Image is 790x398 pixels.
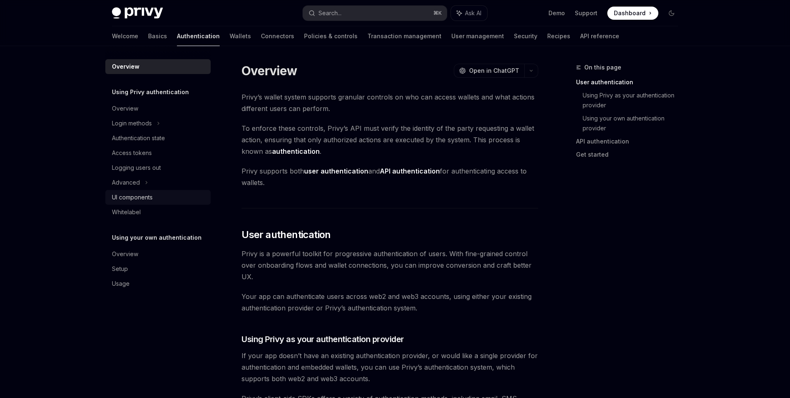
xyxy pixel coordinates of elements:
a: API authentication [576,135,685,148]
a: Welcome [112,26,138,46]
span: If your app doesn’t have an existing authentication provider, or would like a single provider for... [242,350,538,384]
a: Policies & controls [304,26,358,46]
span: Open in ChatGPT [469,67,519,75]
strong: user authentication [304,167,368,175]
strong: authentication [272,147,320,155]
div: UI components [112,192,153,202]
h5: Using your own authentication [112,233,202,243]
a: API reference [580,26,619,46]
button: Open in ChatGPT [454,64,524,78]
a: Usage [105,276,211,291]
div: Overview [112,104,138,113]
a: Access tokens [105,146,211,160]
img: dark logo [112,7,163,19]
a: UI components [105,190,211,205]
span: Privy is a powerful toolkit for progressive authentication of users. With fine-grained control ov... [242,248,538,282]
div: Login methods [112,118,152,128]
span: ⌘ K [433,10,442,16]
span: Privy’s wallet system supports granular controls on who can access wallets and what actions diffe... [242,91,538,114]
span: To enforce these controls, Privy’s API must verify the identity of the party requesting a wallet ... [242,123,538,157]
a: Setup [105,261,211,276]
div: Usage [112,279,130,289]
span: Using Privy as your authentication provider [242,333,404,345]
a: Connectors [261,26,294,46]
a: Overview [105,101,211,116]
a: User authentication [576,76,685,89]
a: Wallets [230,26,251,46]
a: Using Privy as your authentication provider [583,89,685,112]
strong: API authentication [380,167,440,175]
a: Transaction management [367,26,441,46]
a: Recipes [547,26,570,46]
a: Authentication [177,26,220,46]
span: Privy supports both and for authenticating access to wallets. [242,165,538,188]
span: Ask AI [465,9,481,17]
span: Your app can authenticate users across web2 and web3 accounts, using either your existing authent... [242,291,538,314]
h1: Overview [242,63,297,78]
a: Overview [105,59,211,74]
a: User management [451,26,504,46]
a: Get started [576,148,685,161]
div: Authentication state [112,133,165,143]
a: Support [575,9,597,17]
button: Ask AI [451,6,487,21]
a: Dashboard [607,7,658,20]
h5: Using Privy authentication [112,87,189,97]
a: Basics [148,26,167,46]
button: Toggle dark mode [665,7,678,20]
div: Logging users out [112,163,161,173]
a: Whitelabel [105,205,211,220]
div: Setup [112,264,128,274]
div: Access tokens [112,148,152,158]
div: Overview [112,249,138,259]
a: Demo [548,9,565,17]
a: Security [514,26,537,46]
button: Search...⌘K [303,6,447,21]
span: Dashboard [614,9,646,17]
a: Authentication state [105,131,211,146]
a: Using your own authentication provider [583,112,685,135]
span: On this page [584,62,621,72]
div: Search... [318,8,342,18]
a: Overview [105,247,211,261]
a: Logging users out [105,160,211,175]
div: Whitelabel [112,207,141,217]
span: User authentication [242,228,331,241]
div: Advanced [112,178,140,187]
div: Overview [112,62,139,72]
